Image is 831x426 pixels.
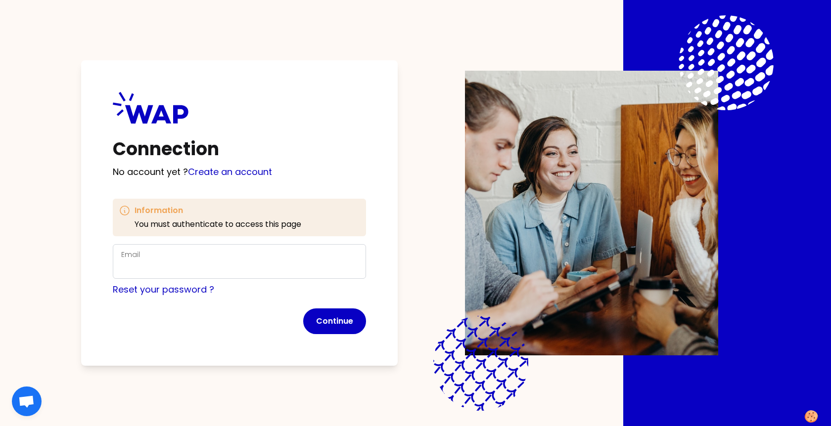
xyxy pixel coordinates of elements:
[465,71,718,355] img: Description
[135,205,301,216] h3: Information
[188,166,272,178] a: Create an account
[303,308,366,334] button: Continue
[121,250,140,259] label: Email
[135,218,301,230] p: You must authenticate to access this page
[113,165,366,179] p: No account yet ?
[113,283,214,296] a: Reset your password ?
[12,386,42,416] div: Chat öffnen
[113,139,366,159] h1: Connection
